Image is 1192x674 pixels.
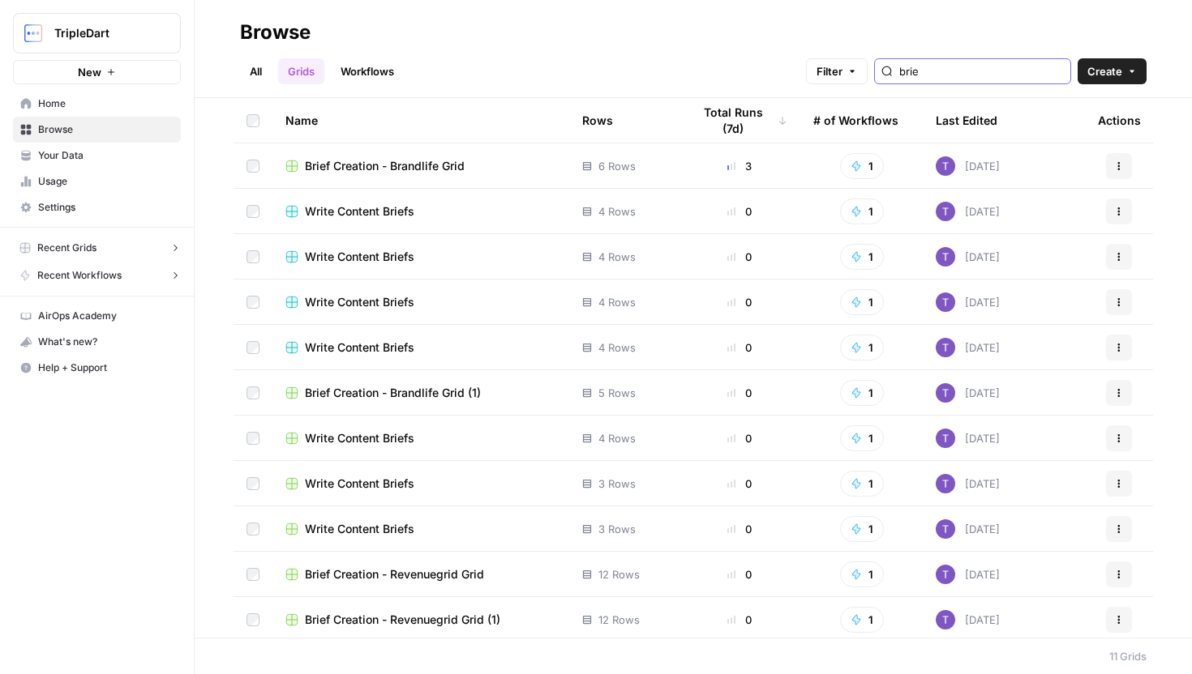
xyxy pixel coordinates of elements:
[840,516,884,542] button: 1
[840,335,884,360] button: 1
[38,309,174,323] span: AirOps Academy
[54,25,152,41] span: TripleDart
[840,244,884,270] button: 1
[598,249,636,265] span: 4 Rows
[285,203,556,220] a: Write Content Briefs
[13,117,181,143] a: Browse
[840,380,884,406] button: 1
[598,476,636,492] span: 3 Rows
[1087,63,1122,79] span: Create
[692,612,787,628] div: 0
[285,385,556,401] a: Brief Creation - Brandlife Grid (1)
[936,610,955,629] img: ogabi26qpshj0n8lpzr7tvse760o
[840,198,884,224] button: 1
[285,566,556,582] a: Brief Creation - Revenuegrid Grid
[598,294,636,310] span: 4 Rows
[936,519,955,539] img: ogabi26qpshj0n8lpzr7tvse760o
[38,360,174,375] span: Help + Support
[936,383,955,403] img: ogabi26qpshj0n8lpzr7tvse760o
[37,241,96,255] span: Recent Grids
[331,58,404,84] a: Workflows
[305,385,481,401] span: Brief Creation - Brandlife Grid (1)
[692,203,787,220] div: 0
[598,158,636,174] span: 6 Rows
[840,425,884,451] button: 1
[285,249,556,265] a: Write Content Briefs
[19,268,181,283] button: Recent Workflows
[598,430,636,446] span: 4 Rows
[936,474,1000,493] div: [DATE]
[38,200,174,215] span: Settings
[692,98,787,143] div: Total Runs (7d)
[936,429,1000,448] div: [DATE]
[13,355,181,381] button: Help + Support
[806,58,868,84] button: Filter
[13,60,181,84] button: New
[840,153,884,179] button: 1
[936,247,955,267] img: ogabi26qpshj0n8lpzr7tvse760o
[240,58,272,84] a: All
[598,339,636,356] span: 4 Rows
[305,612,500,628] span: Brief Creation - Revenuegrid Grid (1)
[285,294,556,310] a: Write Content Briefs
[582,98,613,143] div: Rows
[305,294,414,310] span: Write Content Briefs
[840,561,884,587] button: 1
[936,338,1000,357] div: [DATE]
[305,430,414,446] span: Write Content Briefs
[285,158,556,174] a: Brief Creation - Brandlife Grid
[692,430,787,446] div: 0
[14,330,180,354] div: What's new?
[305,339,414,356] span: Write Content Briefs
[692,339,787,356] div: 0
[840,471,884,497] button: 1
[692,476,787,492] div: 0
[19,19,48,48] img: TripleDart Logo
[936,292,1000,312] div: [DATE]
[285,98,556,143] div: Name
[936,202,1000,221] div: [DATE]
[305,249,414,265] span: Write Content Briefs
[936,565,1000,584] div: [DATE]
[13,303,181,329] a: AirOps Academy
[285,339,556,356] a: Write Content Briefs
[936,383,1000,403] div: [DATE]
[692,158,787,174] div: 3
[37,268,122,283] span: Recent Workflows
[936,156,955,176] img: ogabi26qpshj0n8lpzr7tvse760o
[13,13,181,53] button: Workspace: TripleDart
[692,521,787,537] div: 0
[936,610,1000,629] div: [DATE]
[305,203,414,220] span: Write Content Briefs
[240,19,311,45] div: Browse
[692,294,787,310] div: 0
[285,612,556,628] a: Brief Creation - Revenuegrid Grid (1)
[13,143,181,168] a: Your Data
[19,241,181,255] button: Recent Grids
[1078,58,1147,84] button: Create
[598,203,636,220] span: 4 Rows
[840,607,884,633] button: 1
[38,174,174,189] span: Usage
[936,565,955,584] img: ogabi26qpshj0n8lpzr7tvse760o
[936,292,955,312] img: ogabi26qpshj0n8lpzr7tvse760o
[692,566,787,582] div: 0
[78,64,101,80] span: New
[598,612,640,628] span: 12 Rows
[598,385,636,401] span: 5 Rows
[13,168,181,194] a: Usage
[936,98,997,143] div: Last Edited
[305,521,414,537] span: Write Content Briefs
[598,566,640,582] span: 12 Rows
[813,98,898,143] div: # of Workflows
[936,519,1000,539] div: [DATE]
[13,194,181,220] a: Settings
[278,58,324,84] a: Grids
[285,430,556,446] a: Write Content Briefs
[692,385,787,401] div: 0
[38,96,174,111] span: Home
[840,289,884,315] button: 1
[305,566,484,582] span: Brief Creation - Revenuegrid Grid
[1109,648,1147,664] div: 11 Grids
[285,476,556,492] a: Write Content Briefs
